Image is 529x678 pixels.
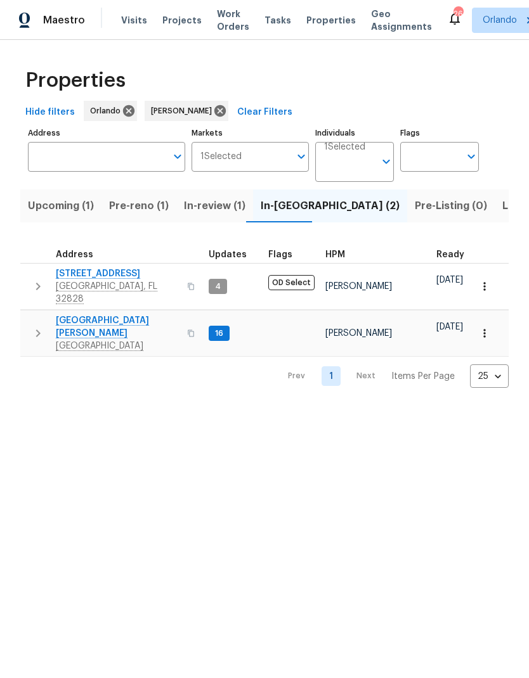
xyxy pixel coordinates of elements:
[391,370,455,383] p: Items Per Page
[43,14,85,27] span: Maestro
[415,197,487,215] span: Pre-Listing (0)
[28,129,185,137] label: Address
[90,105,126,117] span: Orlando
[121,14,147,27] span: Visits
[237,105,292,120] span: Clear Filters
[232,101,297,124] button: Clear Filters
[145,101,228,121] div: [PERSON_NAME]
[200,151,242,162] span: 1 Selected
[324,142,365,153] span: 1 Selected
[436,276,463,285] span: [DATE]
[264,16,291,25] span: Tasks
[151,105,217,117] span: [PERSON_NAME]
[210,281,226,292] span: 4
[436,250,476,259] div: Earliest renovation start date (first business day after COE or Checkout)
[325,250,345,259] span: HPM
[261,197,400,215] span: In-[GEOGRAPHIC_DATA] (2)
[217,8,249,33] span: Work Orders
[169,148,186,165] button: Open
[28,197,94,215] span: Upcoming (1)
[462,148,480,165] button: Open
[109,197,169,215] span: Pre-reno (1)
[470,360,509,393] div: 25
[400,129,479,137] label: Flags
[209,250,247,259] span: Updates
[210,328,228,339] span: 16
[84,101,137,121] div: Orlando
[377,153,395,170] button: Open
[322,366,341,386] a: Goto page 1
[184,197,245,215] span: In-review (1)
[306,14,356,27] span: Properties
[483,14,517,27] span: Orlando
[325,282,392,291] span: [PERSON_NAME]
[371,8,432,33] span: Geo Assignments
[192,129,310,137] label: Markets
[276,364,509,388] nav: Pagination Navigation
[315,129,394,137] label: Individuals
[454,8,462,20] div: 26
[25,105,75,120] span: Hide filters
[20,101,80,124] button: Hide filters
[56,250,93,259] span: Address
[162,14,202,27] span: Projects
[268,250,292,259] span: Flags
[292,148,310,165] button: Open
[436,323,463,331] span: [DATE]
[25,74,126,87] span: Properties
[268,275,315,290] span: OD Select
[436,250,464,259] span: Ready
[325,329,392,338] span: [PERSON_NAME]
